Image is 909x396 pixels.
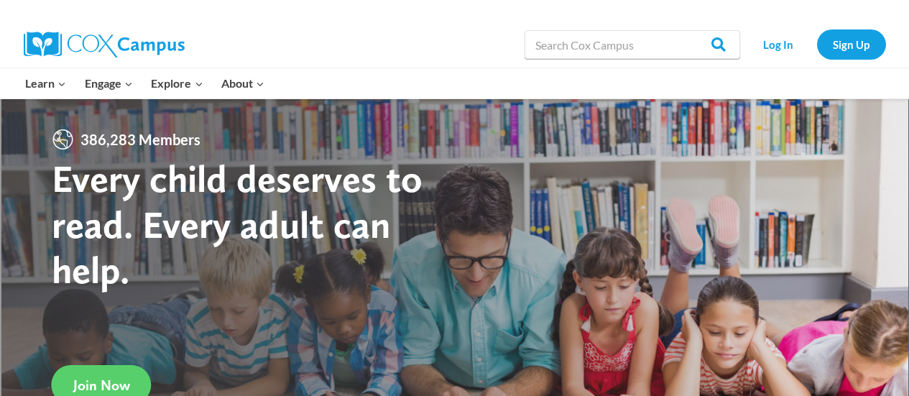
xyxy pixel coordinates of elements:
[24,32,185,57] img: Cox Campus
[747,29,886,59] nav: Secondary Navigation
[85,74,133,93] span: Engage
[151,74,203,93] span: Explore
[17,68,274,98] nav: Primary Navigation
[525,30,740,59] input: Search Cox Campus
[817,29,886,59] a: Sign Up
[221,74,264,93] span: About
[25,74,66,93] span: Learn
[747,29,810,59] a: Log In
